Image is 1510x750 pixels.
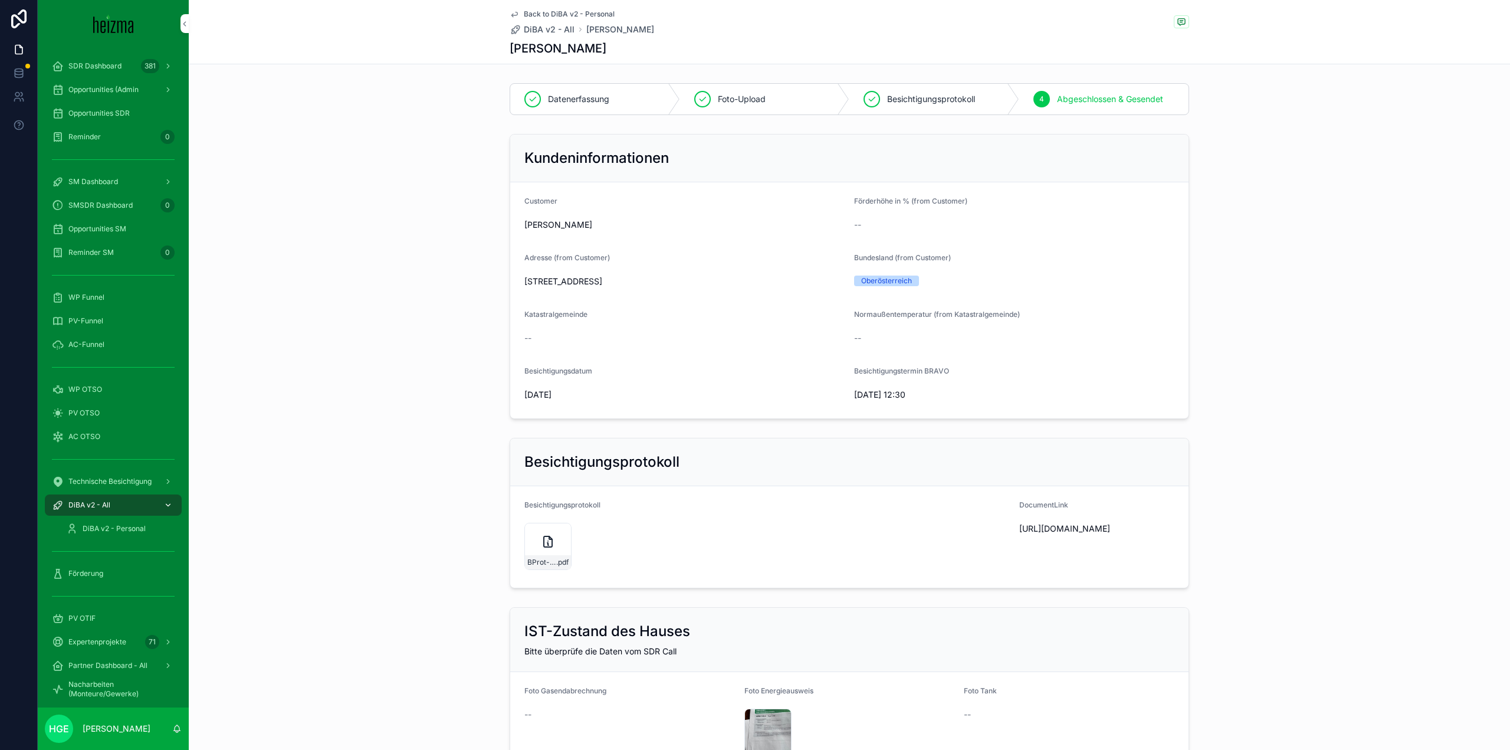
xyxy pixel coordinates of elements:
[524,332,531,344] span: --
[68,500,110,510] span: DiBA v2 - All
[68,248,114,257] span: Reminder SM
[556,558,569,567] span: .pdf
[68,177,118,186] span: SM Dashboard
[45,471,182,492] a: Technische Besichtigung
[45,334,182,355] a: AC-Funnel
[83,723,150,735] p: [PERSON_NAME]
[524,622,690,641] h2: IST-Zustand des Hauses
[854,310,1020,319] span: Normaußentemperatur (from Katastralgemeinde)
[718,93,766,105] span: Foto-Upload
[68,477,152,486] span: Technische Besichtigung
[1019,500,1068,509] span: DocumentLink
[38,47,189,708] div: scrollable content
[45,426,182,447] a: AC OTSO
[68,408,100,418] span: PV OTSO
[68,224,126,234] span: Opportunities SM
[45,310,182,332] a: PV-Funnel
[524,686,606,695] span: Foto Gasendabrechnung
[524,453,679,471] h2: Besichtigungsprotokoll
[59,518,182,539] a: DiBA v2 - Personal
[68,614,96,623] span: PV OTIF
[1039,94,1044,104] span: 4
[68,340,104,349] span: AC-Funnel
[160,245,175,260] div: 0
[160,198,175,212] div: 0
[964,709,971,720] span: --
[68,316,103,326] span: PV-Funnel
[854,389,1174,401] span: [DATE] 12:30
[524,310,587,319] span: Katastralgemeinde
[524,219,592,231] span: [PERSON_NAME]
[68,661,147,670] span: Partner Dashboard - All
[524,389,845,401] span: [DATE]
[45,103,182,124] a: Opportunities SDR
[45,79,182,100] a: Opportunities (Admin
[1019,523,1175,535] span: [URL][DOMAIN_NAME]
[510,9,615,19] a: Back to DiBA v2 - Personal
[45,287,182,308] a: WP Funnel
[45,631,182,653] a: Expertenprojekte71
[68,132,101,142] span: Reminder
[160,130,175,144] div: 0
[524,366,592,375] span: Besichtigungsdatum
[524,709,531,720] span: --
[49,722,69,736] span: HGE
[68,569,103,578] span: Förderung
[45,195,182,216] a: SMSDR Dashboard0
[45,563,182,584] a: Förderung
[964,686,997,695] span: Foto Tank
[45,402,182,424] a: PV OTSO
[68,680,170,699] span: Nacharbeiten (Monteure/Gewerke)
[83,524,146,533] span: DiBA v2 - Personal
[524,253,610,262] span: Adresse (from Customer)
[45,608,182,629] a: PV OTIF
[854,196,967,205] span: Förderhöhe in % (from Customer)
[45,55,182,77] a: SDR Dashboard381
[524,500,600,509] span: Besichtigungsprotokoll
[527,558,556,567] span: BProt-2025-04-07--1234
[45,126,182,148] a: Reminder0
[45,218,182,240] a: Opportunities SM
[68,293,104,302] span: WP Funnel
[45,379,182,400] a: WP OTSO
[93,14,134,33] img: App logo
[854,332,861,344] span: --
[854,366,949,375] span: Besichtigungstermin BRAVO
[68,85,139,94] span: Opportunities (Admin
[524,9,615,19] span: Back to DiBA v2 - Personal
[861,276,912,286] div: Oberösterreich
[68,109,130,118] span: Opportunities SDR
[524,24,575,35] span: DiBA v2 - All
[586,24,654,35] a: [PERSON_NAME]
[141,59,159,73] div: 381
[524,276,845,287] span: [STREET_ADDRESS]
[45,679,182,700] a: Nacharbeiten (Monteure/Gewerke)
[45,171,182,192] a: SM Dashboard
[45,242,182,263] a: Reminder SM0
[510,24,575,35] a: DiBA v2 - All
[510,40,606,57] h1: [PERSON_NAME]
[524,149,669,168] h2: Kundeninformationen
[45,494,182,516] a: DiBA v2 - All
[744,686,813,695] span: Foto Energieausweis
[45,655,182,676] a: Partner Dashboard - All
[145,635,159,649] div: 71
[68,385,102,394] span: WP OTSO
[854,219,861,231] span: --
[524,646,677,656] span: Bitte überprüfe die Daten vom SDR Call
[68,432,100,441] span: AC OTSO
[524,196,557,205] span: Customer
[854,253,951,262] span: Bundesland (from Customer)
[68,637,126,647] span: Expertenprojekte
[68,201,133,210] span: SMSDR Dashboard
[887,93,975,105] span: Besichtigungsprotokoll
[548,93,609,105] span: Datenerfassung
[68,61,122,71] span: SDR Dashboard
[1057,93,1163,105] span: Abgeschlossen & Gesendet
